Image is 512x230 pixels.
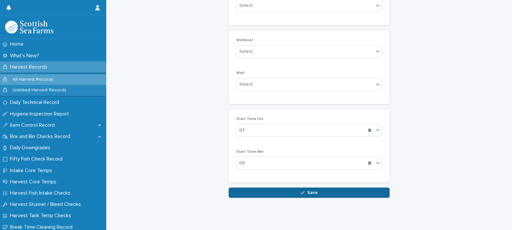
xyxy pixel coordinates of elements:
[236,150,264,154] span: Start Time Min
[7,87,71,93] p: Unlinked Harvest Records
[7,53,44,59] p: What's New?
[7,190,76,196] p: Harvest Fish Intake Checks
[229,188,390,198] button: Save
[239,127,245,134] span: 07
[7,133,75,140] p: Box and Bin Checks Record
[7,122,60,128] p: Item Control Record
[236,38,253,42] span: Wellboat
[236,71,244,75] span: Well
[7,41,29,47] p: Home
[307,190,318,195] span: Save
[236,117,263,121] span: Start Time Hrs
[7,64,52,70] p: Harvest Records
[7,111,74,117] p: Hygiene Inspection Report
[239,48,255,55] div: Select...
[7,156,68,162] p: Fifty Fish Check Record
[239,81,255,88] div: Select...
[5,21,53,33] img: mMrefqRFQpe26GRNOUkG
[7,201,86,207] p: Harvest Stunner / Bleed Checks
[239,2,255,9] div: Select...
[7,77,59,82] p: All Harvest Records
[7,179,62,185] p: Harvest Core Temps
[239,160,245,167] span: 00
[7,99,64,106] p: Daily Technical Record
[7,213,76,219] p: Harvest Tank Temp Checks
[7,168,57,174] p: Intake Core Temps
[7,145,55,151] p: Daily Downgrades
